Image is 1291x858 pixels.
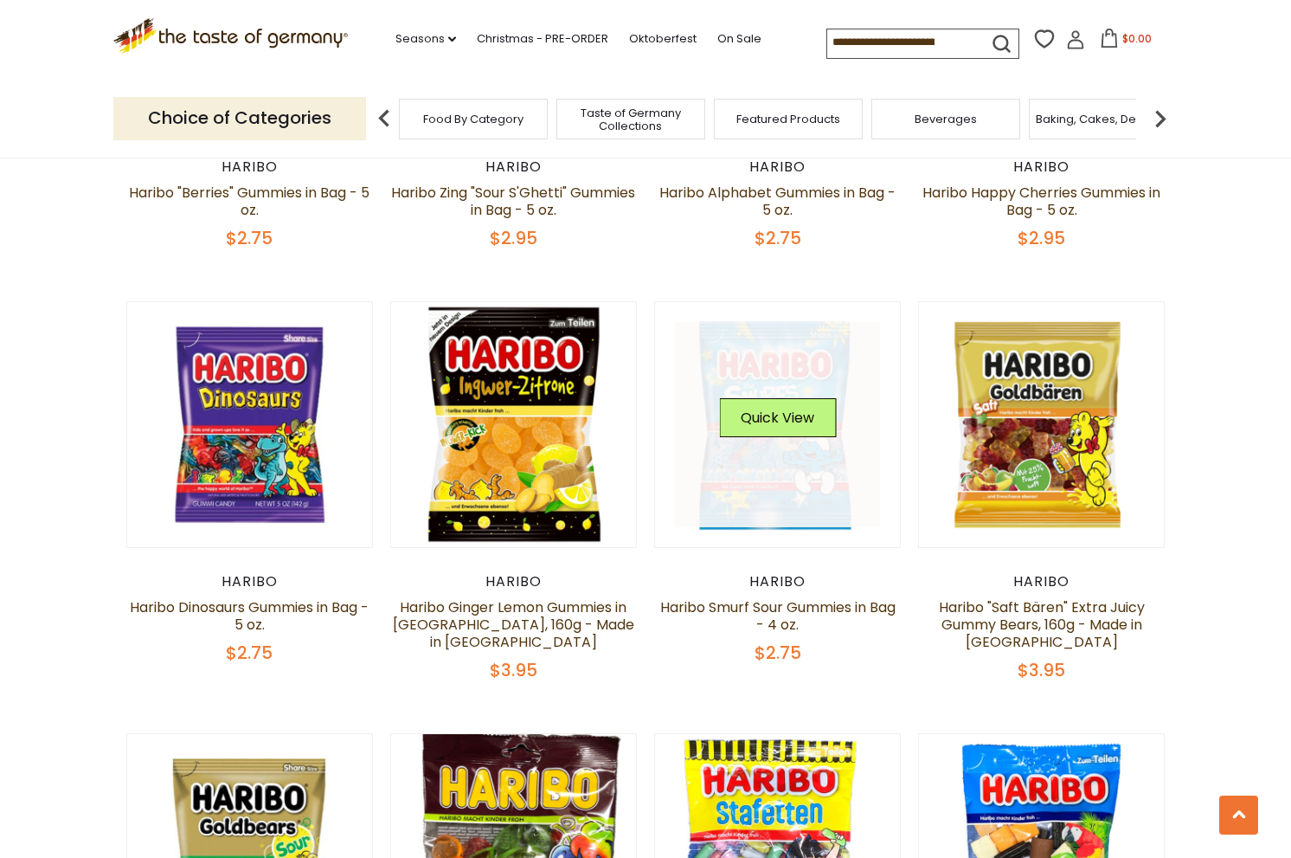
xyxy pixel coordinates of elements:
[629,29,697,48] a: Oktoberfest
[395,29,456,48] a: Seasons
[654,158,901,176] div: Haribo
[922,183,1160,220] a: Haribo Happy Cherries Gummies in Bag - 5 oz.
[562,106,700,132] a: Taste of Germany Collections
[1018,226,1065,250] span: $2.95
[113,97,366,139] p: Choice of Categories
[127,302,372,547] img: Haribo
[129,183,369,220] a: Haribo "Berries" Gummies in Bag - 5 oz.
[490,658,537,682] span: $3.95
[390,573,637,590] div: Haribo
[390,158,637,176] div: Haribo
[915,113,977,126] a: Beverages
[660,597,896,635] a: Haribo Smurf Sour Gummies in Bag - 4 oz.
[226,226,273,250] span: $2.75
[391,183,635,220] a: Haribo Zing "Sour S'Ghetti" Gummies in Bag - 5 oz.
[126,573,373,590] div: Haribo
[919,302,1164,547] img: Haribo
[1122,31,1152,46] span: $0.00
[659,183,896,220] a: Haribo Alphabet Gummies in Bag - 5 oz.
[719,398,836,437] button: Quick View
[226,641,273,665] span: $2.75
[477,29,608,48] a: Christmas - PRE-ORDER
[717,29,761,48] a: On Sale
[655,302,900,547] img: Haribo
[490,226,537,250] span: $2.95
[918,158,1165,176] div: Haribo
[939,597,1145,652] a: Haribo "Saft Bären" Extra Juicy Gummy Bears, 160g - Made in [GEOGRAPHIC_DATA]
[423,113,523,126] a: Food By Category
[755,641,801,665] span: $2.75
[1018,658,1065,682] span: $3.95
[654,573,901,590] div: Haribo
[391,302,636,547] img: Haribo
[755,226,801,250] span: $2.75
[126,158,373,176] div: Haribo
[1089,29,1162,55] button: $0.00
[1143,101,1178,136] img: next arrow
[367,101,401,136] img: previous arrow
[736,113,840,126] a: Featured Products
[393,597,634,652] a: Haribo Ginger Lemon Gummies in [GEOGRAPHIC_DATA], 160g - Made in [GEOGRAPHIC_DATA]
[1036,113,1170,126] a: Baking, Cakes, Desserts
[130,597,369,635] a: Haribo Dinosaurs Gummies in Bag - 5 oz.
[918,573,1165,590] div: Haribo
